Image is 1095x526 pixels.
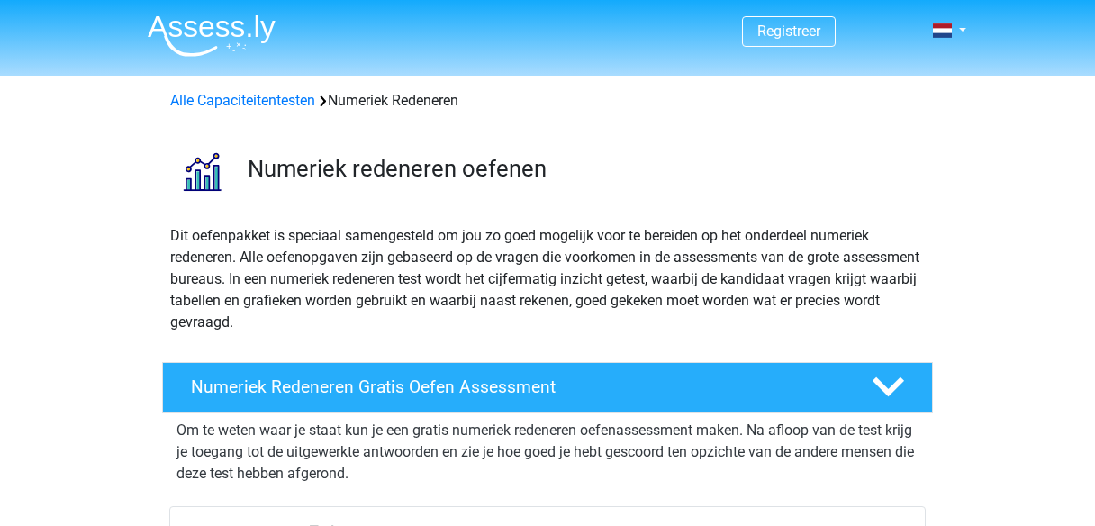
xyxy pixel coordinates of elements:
[170,225,925,333] p: Dit oefenpakket is speciaal samengesteld om jou zo goed mogelijk voor te bereiden op het onderdee...
[191,376,843,397] h4: Numeriek Redeneren Gratis Oefen Assessment
[163,90,932,112] div: Numeriek Redeneren
[757,23,820,40] a: Registreer
[176,420,919,485] p: Om te weten waar je staat kun je een gratis numeriek redeneren oefenassessment maken. Na afloop v...
[148,14,276,57] img: Assessly
[248,155,919,183] h3: Numeriek redeneren oefenen
[163,133,240,210] img: numeriek redeneren
[170,92,315,109] a: Alle Capaciteitentesten
[155,362,940,413] a: Numeriek Redeneren Gratis Oefen Assessment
